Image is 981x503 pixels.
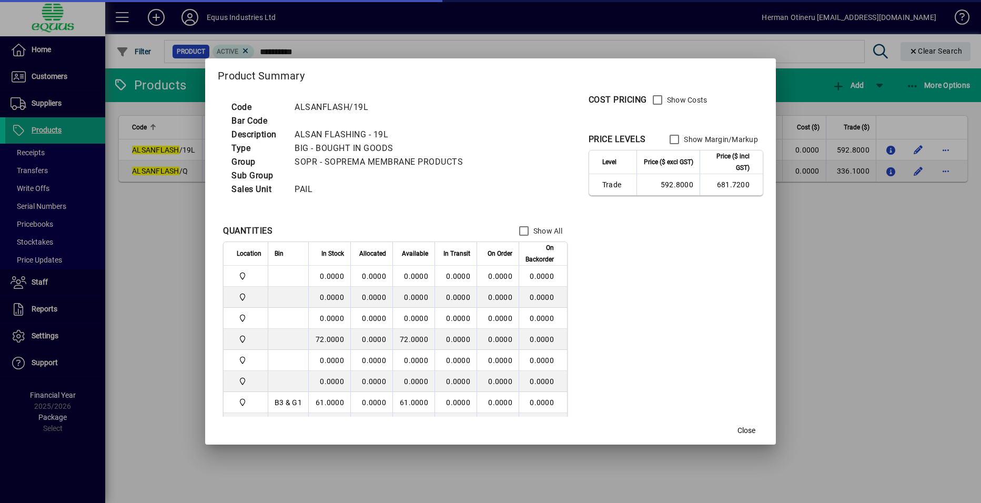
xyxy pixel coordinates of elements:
[446,272,470,280] span: 0.0000
[350,392,392,413] td: 0.0000
[737,425,755,436] span: Close
[350,413,392,434] td: 0.0000
[730,421,763,440] button: Close
[644,156,693,168] span: Price ($ excl GST)
[589,94,647,106] div: COST PRICING
[392,392,434,413] td: 61.0000
[289,100,476,114] td: ALSANFLASH/19L
[226,142,289,155] td: Type
[682,134,758,145] label: Show Margin/Markup
[446,335,470,344] span: 0.0000
[321,248,344,259] span: In Stock
[636,174,700,195] td: 592.8000
[446,398,470,407] span: 0.0000
[488,335,512,344] span: 0.0000
[443,248,470,259] span: In Transit
[446,293,470,301] span: 0.0000
[706,150,750,174] span: Price ($ incl GST)
[226,128,289,142] td: Description
[308,308,350,329] td: 0.0000
[525,242,554,265] span: On Backorder
[665,95,707,105] label: Show Costs
[289,183,476,196] td: PAIL
[519,308,567,329] td: 0.0000
[226,114,289,128] td: Bar Code
[700,174,763,195] td: 681.7200
[392,287,434,308] td: 0.0000
[308,329,350,350] td: 72.0000
[446,356,470,365] span: 0.0000
[602,179,630,190] span: Trade
[308,392,350,413] td: 61.0000
[446,314,470,323] span: 0.0000
[308,350,350,371] td: 0.0000
[289,155,476,169] td: SOPR - SOPREMA MEMBRANE PRODUCTS
[350,350,392,371] td: 0.0000
[392,266,434,287] td: 0.0000
[488,398,512,407] span: 0.0000
[392,329,434,350] td: 72.0000
[275,248,284,259] span: Bin
[519,266,567,287] td: 0.0000
[289,142,476,155] td: BIG - BOUGHT IN GOODS
[226,100,289,114] td: Code
[519,413,567,434] td: 0.0000
[268,392,308,413] td: B3 & G1
[226,155,289,169] td: Group
[359,248,386,259] span: Allocated
[350,287,392,308] td: 0.0000
[308,413,350,434] td: 0.0000
[602,156,616,168] span: Level
[392,371,434,392] td: 0.0000
[589,133,646,146] div: PRICE LEVELS
[519,287,567,308] td: 0.0000
[488,272,512,280] span: 0.0000
[350,329,392,350] td: 0.0000
[488,293,512,301] span: 0.0000
[392,308,434,329] td: 0.0000
[519,350,567,371] td: 0.0000
[350,266,392,287] td: 0.0000
[223,225,272,237] div: QUANTITIES
[350,308,392,329] td: 0.0000
[402,248,428,259] span: Available
[519,329,567,350] td: 0.0000
[350,371,392,392] td: 0.0000
[308,266,350,287] td: 0.0000
[488,248,512,259] span: On Order
[531,226,562,236] label: Show All
[519,371,567,392] td: 0.0000
[226,183,289,196] td: Sales Unit
[392,413,434,434] td: 0.0000
[289,128,476,142] td: ALSAN FLASHING - 19L
[237,248,261,259] span: Location
[488,356,512,365] span: 0.0000
[226,169,289,183] td: Sub Group
[205,58,776,89] h2: Product Summary
[488,377,512,386] span: 0.0000
[392,350,434,371] td: 0.0000
[488,314,512,323] span: 0.0000
[446,377,470,386] span: 0.0000
[308,287,350,308] td: 0.0000
[308,371,350,392] td: 0.0000
[519,392,567,413] td: 0.0000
